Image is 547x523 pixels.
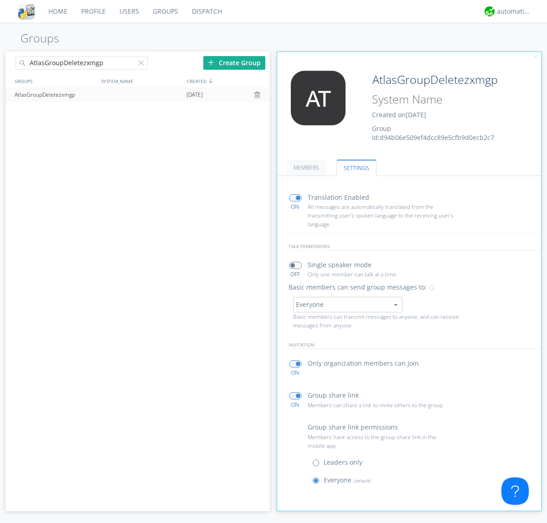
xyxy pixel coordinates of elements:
p: Basic members can transmit messages to anyone, and can receive messages from anyone. [293,312,464,330]
img: cddb5a64eb264b2086981ab96f4c1ba7 [18,3,35,20]
img: plus.svg [208,59,214,66]
div: Create Group [203,56,265,70]
span: [DATE] [406,110,426,119]
img: d2d01cd9b4174d08988066c6d424eccd [485,6,495,16]
div: OFF [285,270,305,278]
p: Everyone [324,475,371,485]
div: CREATED [185,74,271,88]
p: Group share link permissions [308,422,398,432]
div: ON [285,401,305,409]
input: Search groups [15,56,148,70]
input: Group Name [369,71,516,89]
p: Only organization members can join [308,358,419,368]
a: AtlasGroupDeletezxmgp[DATE] [5,88,270,102]
span: Created on [372,110,426,119]
div: ON [285,369,305,377]
p: Only one member can talk at a time. [308,270,454,279]
p: Basic members can send group messages to: [289,282,427,292]
img: cancel.svg [532,54,539,61]
input: System Name [369,91,516,108]
div: GROUPS [12,74,97,88]
iframe: Toggle Customer Support [501,477,529,505]
p: talk permissions [289,243,542,250]
a: SETTINGS [336,160,377,176]
img: 373638.png [284,71,352,125]
a: MEMBERS [286,160,326,176]
button: Everyone [293,297,403,312]
span: (default) [351,477,371,484]
div: ON [285,203,305,211]
p: Members can share a link to invite others to the group [308,401,454,409]
span: Group Id: d94b06e509ef4dcc89e5cfb9d0ecb2c7 [372,124,494,142]
p: invitation [289,341,542,349]
p: Members have access to the group share link in the mobile app [308,433,454,450]
p: Single speaker mode [308,260,372,270]
div: AtlasGroupDeletezxmgp [12,88,98,102]
div: SYSTEM_NAME [99,74,185,88]
p: Leaders only [324,457,362,467]
div: automation+atlas [497,7,531,16]
p: Translation Enabled [308,192,369,202]
p: Group share link [308,390,359,400]
span: [DATE] [186,88,203,102]
p: All messages are automatically translated from the transmitting user’s spoken language to the rec... [308,202,454,229]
